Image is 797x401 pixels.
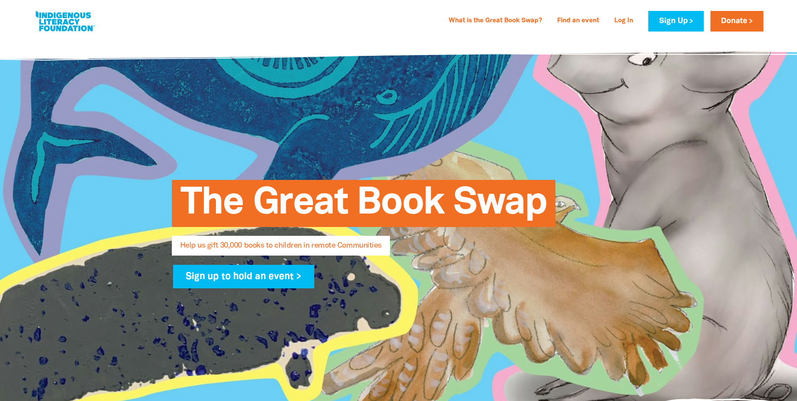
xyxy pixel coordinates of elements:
a: What is the Great Book Swap? [444,14,547,28]
a: Sign Up [648,11,703,32]
a: Donate [710,11,763,32]
a: Log In [609,14,638,28]
span: The Great Book Swap [180,186,547,227]
a: Sign up to hold an event > [173,265,315,288]
span: Help us gift 30,000 books to children in remote Communities [180,242,381,256]
a: Find an event [552,14,604,28]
